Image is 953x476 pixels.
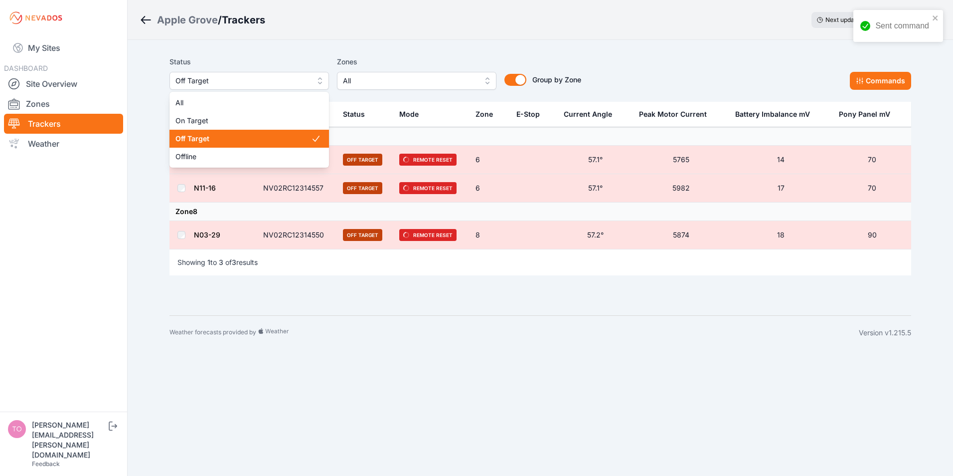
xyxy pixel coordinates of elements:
span: Off Target [175,134,311,144]
button: Off Target [169,72,329,90]
div: Off Target [169,92,329,168]
span: On Target [175,116,311,126]
div: Sent command [875,20,929,32]
span: Offline [175,152,311,162]
span: All [175,98,311,108]
span: Off Target [175,75,309,87]
button: close [932,14,939,22]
